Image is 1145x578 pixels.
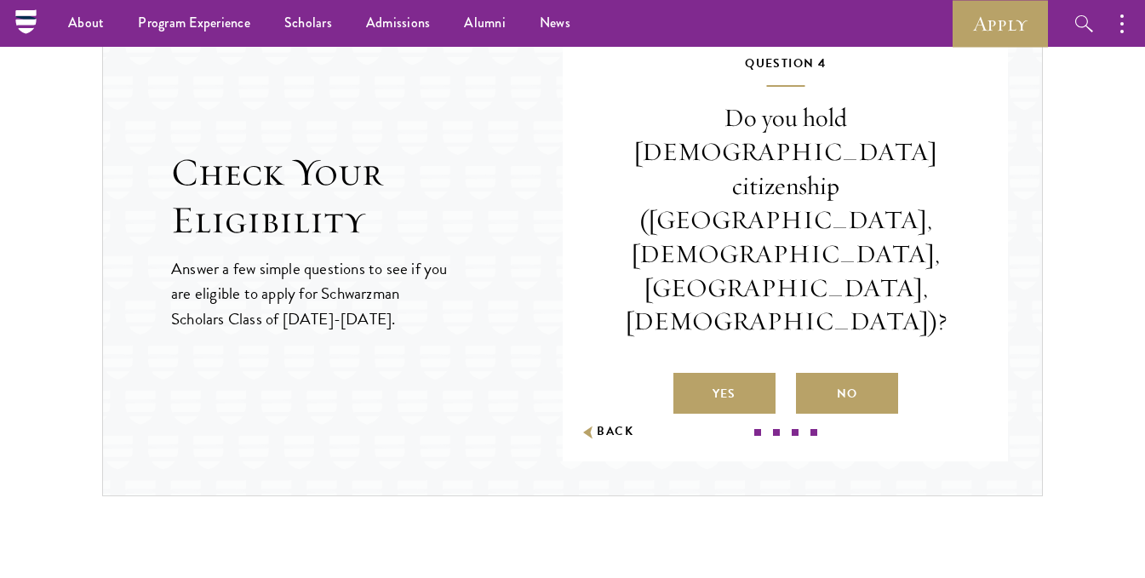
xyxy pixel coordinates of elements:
label: No [796,373,898,414]
button: Back [580,423,633,441]
label: Yes [673,373,776,414]
h5: Question 4 [614,53,957,87]
p: Answer a few simple questions to see if you are eligible to apply for Schwarzman Scholars Class o... [171,256,449,330]
h2: Check Your Eligibility [171,149,563,244]
p: Do you hold [DEMOGRAPHIC_DATA] citizenship ([GEOGRAPHIC_DATA], [DEMOGRAPHIC_DATA], [GEOGRAPHIC_DA... [614,101,957,339]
